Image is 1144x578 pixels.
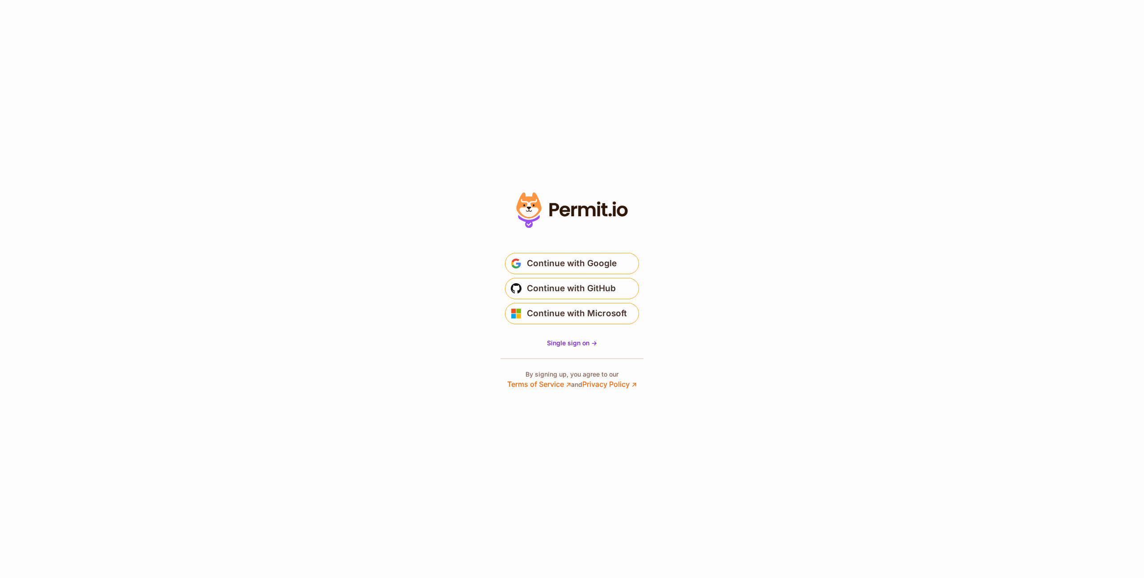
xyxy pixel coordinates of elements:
[547,339,597,348] a: Single sign on ->
[507,380,571,389] a: Terms of Service ↗
[527,281,616,296] span: Continue with GitHub
[505,278,639,299] button: Continue with GitHub
[505,303,639,324] button: Continue with Microsoft
[547,339,597,347] span: Single sign on ->
[505,253,639,274] button: Continue with Google
[527,306,627,321] span: Continue with Microsoft
[527,256,617,271] span: Continue with Google
[507,370,637,390] p: By signing up, you agree to our and
[582,380,637,389] a: Privacy Policy ↗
